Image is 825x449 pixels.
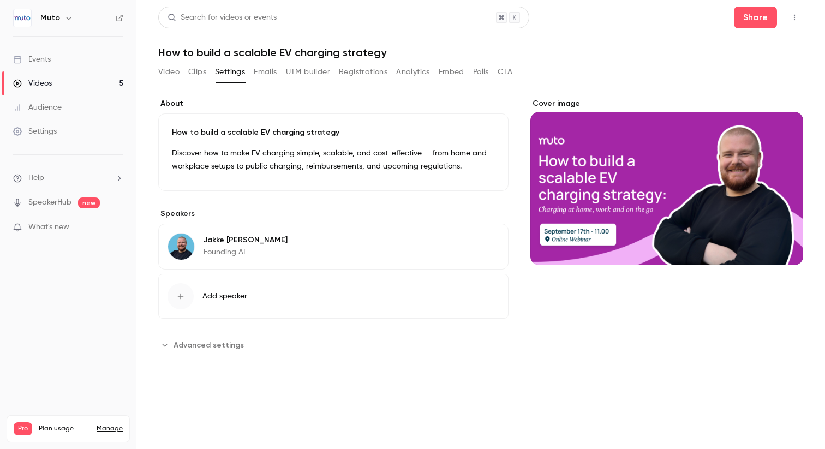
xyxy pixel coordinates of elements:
[168,12,277,23] div: Search for videos or events
[530,98,803,109] label: Cover image
[174,339,244,351] span: Advanced settings
[204,235,288,246] p: Jakke [PERSON_NAME]
[14,422,32,435] span: Pro
[13,172,123,184] li: help-dropdown-opener
[13,54,51,65] div: Events
[13,78,52,89] div: Videos
[158,46,803,59] h1: How to build a scalable EV charging strategy
[28,221,69,233] span: What's new
[158,98,509,109] label: About
[172,147,495,173] p: Discover how to make EV charging simple, scalable, and cost-effective — from home and workplace s...
[215,63,245,81] button: Settings
[158,208,509,219] label: Speakers
[286,63,330,81] button: UTM builder
[28,197,71,208] a: SpeakerHub
[97,424,123,433] a: Manage
[530,98,803,265] section: Cover image
[202,291,247,302] span: Add speaker
[158,63,180,81] button: Video
[168,234,194,260] img: Jakke Van Daele
[204,247,288,258] p: Founding AE
[498,63,512,81] button: CTA
[40,13,60,23] h6: Muto
[786,9,803,26] button: Top Bar Actions
[158,336,250,354] button: Advanced settings
[28,172,44,184] span: Help
[13,102,62,113] div: Audience
[14,9,31,27] img: Muto
[158,274,509,319] button: Add speaker
[396,63,430,81] button: Analytics
[172,127,495,138] p: How to build a scalable EV charging strategy
[188,63,206,81] button: Clips
[254,63,277,81] button: Emails
[110,223,123,232] iframe: Noticeable Trigger
[473,63,489,81] button: Polls
[78,197,100,208] span: new
[158,224,509,270] div: Jakke Van DaeleJakke [PERSON_NAME]Founding AE
[439,63,464,81] button: Embed
[339,63,387,81] button: Registrations
[158,336,509,354] section: Advanced settings
[39,424,90,433] span: Plan usage
[734,7,777,28] button: Share
[13,126,57,137] div: Settings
